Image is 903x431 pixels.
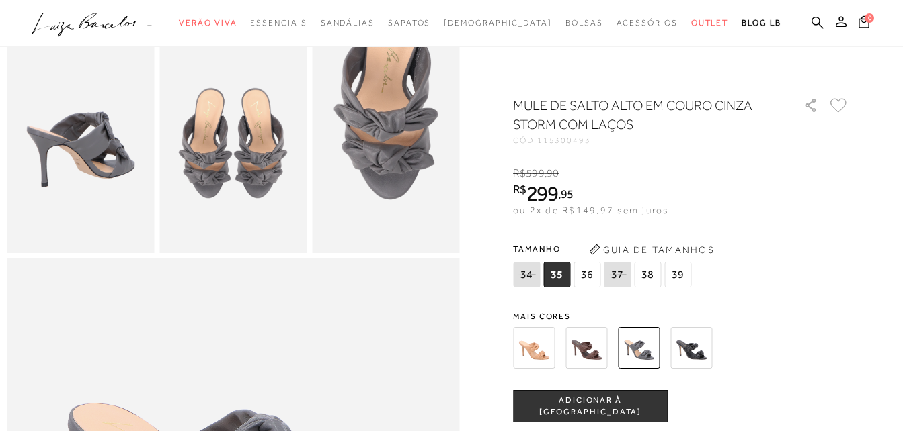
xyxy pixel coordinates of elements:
span: Sandálias [321,18,375,28]
button: Guia de Tamanhos [584,239,719,260]
span: Tamanho [513,239,695,259]
span: 37 [604,262,631,287]
span: 0 [865,13,874,23]
span: Bolsas [565,18,603,28]
span: 90 [547,167,559,179]
a: categoryNavScreenReaderText [565,11,603,36]
span: ADICIONAR À [GEOGRAPHIC_DATA] [514,395,667,418]
span: Essenciais [250,18,307,28]
span: 36 [574,262,600,287]
span: 38 [634,262,661,287]
img: MULE DE SALTO ALTO EM COURO BEGE COM LAÇOS [513,327,555,369]
a: noSubCategoriesText [444,11,552,36]
span: 599 [526,167,544,179]
span: Acessórios [617,18,678,28]
span: 35 [543,262,570,287]
img: image [7,33,154,254]
img: image [312,33,459,254]
button: 0 [855,15,873,33]
span: 115300493 [537,136,591,145]
span: BLOG LB [742,18,781,28]
span: 95 [561,187,574,201]
a: categoryNavScreenReaderText [617,11,678,36]
a: categoryNavScreenReaderText [388,11,430,36]
button: ADICIONAR À [GEOGRAPHIC_DATA] [513,390,668,422]
span: ou 2x de R$149,97 sem juros [513,205,668,215]
img: MULE DE SALTO ALTO EM COURO CINZA STORM COM LAÇOS [618,327,660,369]
div: CÓD: [513,136,782,144]
img: MULE DE SALTO ALTO EM COURO CAFÉ COM LAÇOS [565,327,607,369]
a: categoryNavScreenReaderText [179,11,237,36]
a: BLOG LB [742,11,781,36]
i: , [545,167,559,179]
span: Outlet [691,18,729,28]
span: Sapatos [388,18,430,28]
a: categoryNavScreenReaderText [250,11,307,36]
img: MULE DE SALTO ALTO EM COURO PRETO COM LAÇOS [670,327,712,369]
span: Mais cores [513,312,849,320]
span: Verão Viva [179,18,237,28]
img: image [159,33,307,254]
a: categoryNavScreenReaderText [691,11,729,36]
span: [DEMOGRAPHIC_DATA] [444,18,552,28]
i: R$ [513,183,526,195]
h1: MULE DE SALTO ALTO EM COURO CINZA STORM COM LAÇOS [513,96,765,134]
i: , [558,188,574,200]
span: 299 [526,181,558,205]
a: categoryNavScreenReaderText [321,11,375,36]
span: 39 [664,262,691,287]
i: R$ [513,167,526,179]
span: 34 [513,262,540,287]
